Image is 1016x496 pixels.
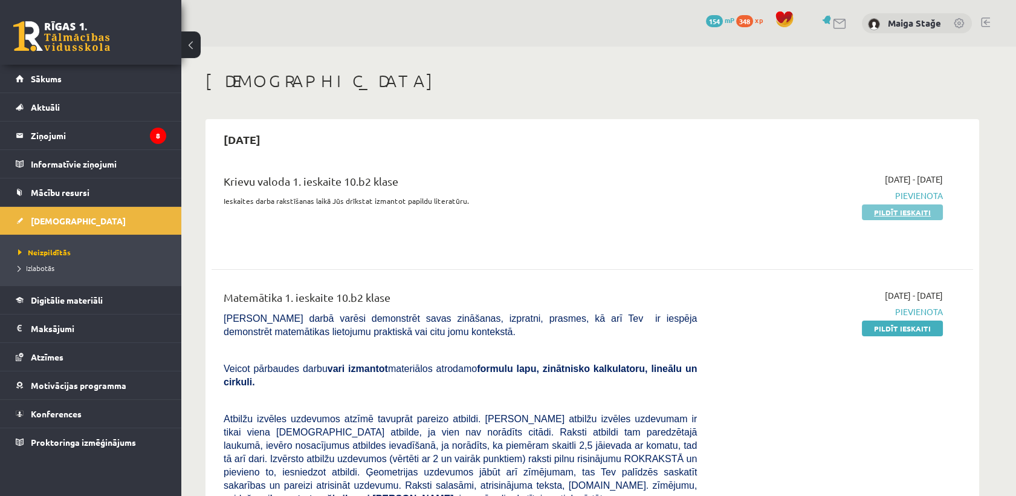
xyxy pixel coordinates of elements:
[16,286,166,314] a: Digitālie materiāli
[31,408,82,419] span: Konferences
[16,65,166,93] a: Sākums
[224,173,697,195] div: Krievu valoda 1. ieskaite 10.b2 klase
[224,364,697,387] span: Veicot pārbaudes darbu materiālos atrodamo
[31,315,166,342] legend: Maksājumi
[16,178,166,206] a: Mācību resursi
[150,128,166,144] i: 8
[18,247,169,258] a: Neizpildītās
[888,17,941,29] a: Maiga Stağe
[736,15,769,25] a: 348 xp
[16,122,166,149] a: Ziņojumi8
[205,71,979,91] h1: [DEMOGRAPHIC_DATA]
[755,15,763,25] span: xp
[16,400,166,428] a: Konferences
[224,195,697,206] p: Ieskaites darba rakstīšanas laikā Jūs drīkstat izmantot papildu literatūru.
[224,364,697,387] b: formulu lapu, zinātnisko kalkulatoru, lineālu un cirkuli.
[862,321,943,336] a: Pildīt ieskaiti
[16,93,166,121] a: Aktuāli
[224,289,697,312] div: Matemātika 1. ieskaite 10.b2 klase
[31,437,136,448] span: Proktoringa izmēģinājums
[715,189,943,202] span: Pievienota
[706,15,723,27] span: 154
[31,102,60,113] span: Aktuāli
[862,204,943,220] a: Pildīt ieskaiti
[31,215,126,226] span: [DEMOGRAPHIC_DATA]
[18,263,54,273] span: Izlabotās
[31,295,103,305] span: Digitālie materiāli
[715,305,943,318] span: Pievienota
[16,207,166,235] a: [DEMOGRAPHIC_DATA]
[16,428,166,456] a: Proktoringa izmēģinājums
[212,125,273,154] h2: [DATE]
[16,343,166,371] a: Atzīmes
[868,18,880,30] img: Maiga Stağe
[18,263,169,273] a: Izlabotās
[328,364,388,374] b: vari izmantot
[885,289,943,302] span: [DATE] - [DATE]
[13,21,110,51] a: Rīgas 1. Tālmācības vidusskola
[706,15,734,25] a: 154 mP
[885,173,943,186] span: [DATE] - [DATE]
[31,73,62,84] span: Sākums
[224,313,697,337] span: [PERSON_NAME] darbā varēsi demonstrēt savas zināšanas, izpratni, prasmes, kā arī Tev ir iespēja d...
[16,150,166,178] a: Informatīvie ziņojumi
[18,247,71,257] span: Neizpildītās
[31,150,166,178] legend: Informatīvie ziņojumi
[16,371,166,399] a: Motivācijas programma
[31,380,126,391] span: Motivācijas programma
[31,187,89,198] span: Mācību resursi
[725,15,734,25] span: mP
[736,15,753,27] span: 348
[31,122,166,149] legend: Ziņojumi
[31,351,63,362] span: Atzīmes
[16,315,166,342] a: Maksājumi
